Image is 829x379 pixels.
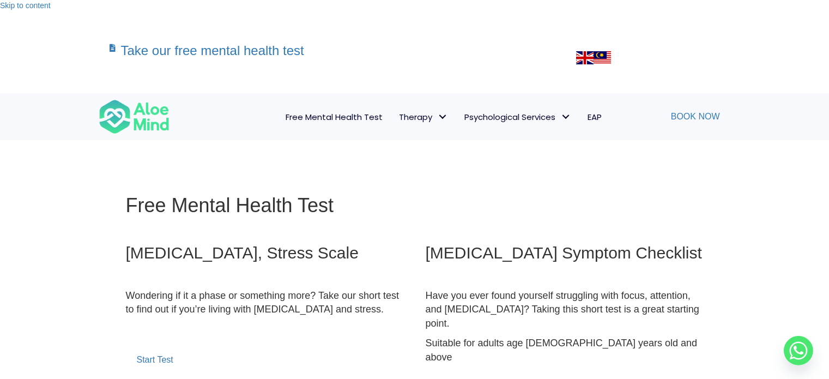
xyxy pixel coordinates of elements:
span: Free Mental Health Test [286,111,383,123]
span: Psychological Services [464,111,571,123]
a: Book Now [660,105,731,128]
p: Suitable for adults age [DEMOGRAPHIC_DATA] years old and above [426,336,704,364]
a: Malay [594,52,611,61]
a: Take our free mental health test [99,33,435,71]
span: EAP [588,111,602,123]
a: Psychological ServicesPsychological Services: submenu [456,106,579,128]
h3: Take our free mental health test [121,44,424,58]
nav: Menu [184,106,610,128]
span: Free Mental Health Test [126,194,334,216]
a: Whatsapp [784,336,813,365]
a: Start Test [126,344,184,376]
span: Psychological Services: submenu [558,109,574,125]
p: Have you ever found yourself struggling with focus, attention, and [MEDICAL_DATA]? Taking this sh... [426,289,704,331]
span: [MEDICAL_DATA], Stress Scale [126,244,359,262]
span: Book Now [671,112,720,121]
span: [MEDICAL_DATA] Symptom Checklist [426,244,702,262]
img: en [576,49,594,67]
span: Start Test [137,355,173,364]
img: Aloe mind Logo [99,99,170,135]
span: Therapy: submenu [435,109,451,125]
span: Therapy [399,111,448,123]
a: Free Mental Health Test [277,106,391,128]
a: TherapyTherapy: submenu [391,106,456,128]
img: ms [594,49,611,67]
p: Wondering if it a phase or something more? Take our short test to find out if you’re living with ... [126,289,404,317]
a: EAP [579,106,610,128]
a: English [576,52,594,61]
